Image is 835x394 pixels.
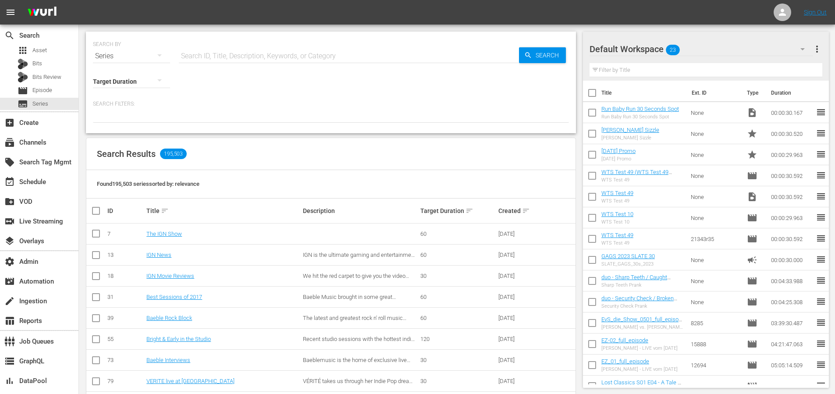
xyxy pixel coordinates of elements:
span: sort [522,207,530,215]
span: reorder [816,254,826,265]
td: 8285 [687,312,743,334]
span: Bits [32,59,42,68]
td: None [687,270,743,291]
span: sort [161,207,169,215]
div: 79 [107,378,144,384]
div: Security Check Prank [601,303,684,309]
img: ans4CAIJ8jUAAAAAAAAAAAAAAAAAAAAAAAAgQb4GAAAAAAAAAAAAAAAAAAAAAAAAJMjXAAAAAAAAAAAAAAAAAAAAAAAAgAT5G... [21,2,63,23]
div: 39 [107,315,144,321]
p: Search Filters: [93,100,569,108]
span: Asset [32,46,47,55]
div: 73 [107,357,144,363]
span: reorder [816,275,826,286]
span: Ad [747,255,757,265]
td: 04:21:47.063 [767,334,816,355]
div: [DATE] [498,231,535,237]
span: more_vert [812,44,822,54]
span: We hit the red carpet to give you the video verdict on Hollywood's hottest new flicks. [303,273,409,286]
span: Episode [747,276,757,286]
a: WTS Test 49 (WTS Test 49 (00:00:00)) [601,169,672,182]
div: WTS Test 49 [601,198,633,204]
span: Episode [747,381,757,391]
span: Automation [4,276,15,287]
span: Schedule [4,177,15,187]
th: Title [601,81,686,105]
td: 00:04:25.308 [767,291,816,312]
td: 00:04:33.988 [767,270,816,291]
a: WTS Test 49 [601,232,633,238]
a: GAGS 2023 SLATE 30 [601,253,655,259]
span: reorder [816,149,826,160]
td: None [687,123,743,144]
div: [PERSON_NAME] Sizzle [601,135,659,141]
td: 00:00:29.963 [767,207,816,228]
a: [DATE] Promo [601,148,636,154]
span: reorder [816,212,826,223]
div: 60 [420,294,496,300]
div: Created [498,206,535,216]
span: Asset [18,45,28,56]
div: [DATE] [498,315,535,321]
span: Search Results [97,149,156,159]
div: 30 [420,273,496,279]
div: 13 [107,252,144,258]
span: reorder [816,107,826,117]
div: Series [93,44,170,68]
div: Default Workspace [590,37,813,61]
a: Best Sessions of 2017 [146,294,202,300]
span: reorder [816,170,826,181]
span: reorder [816,317,826,328]
td: 00:00:30.000 [767,249,816,270]
div: Description [303,207,418,214]
div: [DATE] [498,273,535,279]
span: IGN is the ultimate gaming and entertainment resource featuring award-winning coverage of video g... [303,252,416,278]
td: 03:39:30.487 [767,312,816,334]
td: 00:00:30.592 [767,165,816,186]
div: 31 [107,294,144,300]
td: 05:05:14.509 [767,355,816,376]
td: 12694 [687,355,743,376]
th: Duration [766,81,818,105]
a: EvS_die_Show_0501_full_episode [601,316,682,329]
span: Search [532,47,566,63]
a: WTS Test 49 [601,190,633,196]
span: sort [465,207,473,215]
span: Channels [4,137,15,148]
td: 00:00:30.592 [767,186,816,207]
span: Ingestion [4,296,15,306]
span: Live Streaming [4,216,15,227]
a: Sign Out [804,9,827,16]
span: The latest and greatest rock n' roll music videos from Baeble. [303,315,406,328]
span: Series [32,99,48,108]
div: Bits Review [18,72,28,82]
div: [DATE] [498,378,535,384]
td: None [687,207,743,228]
span: Job Queues [4,336,15,347]
td: None [687,102,743,123]
div: 60 [420,315,496,321]
span: 195,503 [160,149,187,159]
th: Ext. ID [686,81,742,105]
div: 120 [420,336,496,342]
td: None [687,249,743,270]
div: [DATE] [498,294,535,300]
span: Episode [747,318,757,328]
a: IGN Movie Reviews [146,273,194,279]
a: Baeble Interviews [146,357,190,363]
span: Bits Review [32,73,61,82]
div: 55 [107,336,144,342]
div: 18 [107,273,144,279]
td: 00:00:30.167 [767,102,816,123]
div: WTS Test 10 [601,219,633,225]
span: Baeble Music brought in some great musicians this year for live, in-studio sessions. Watch them h... [303,294,396,313]
div: 60 [420,252,496,258]
a: Lost Classics S01 E04 - A Tale of Two DeLoreans [601,379,682,392]
td: None [687,165,743,186]
span: VOD [4,196,15,207]
span: Episode [32,86,52,95]
span: Video [747,192,757,202]
span: GraphQL [4,356,15,366]
div: 30 [420,357,496,363]
a: EZ_01_full_episode [601,358,649,365]
div: 7 [107,231,144,237]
